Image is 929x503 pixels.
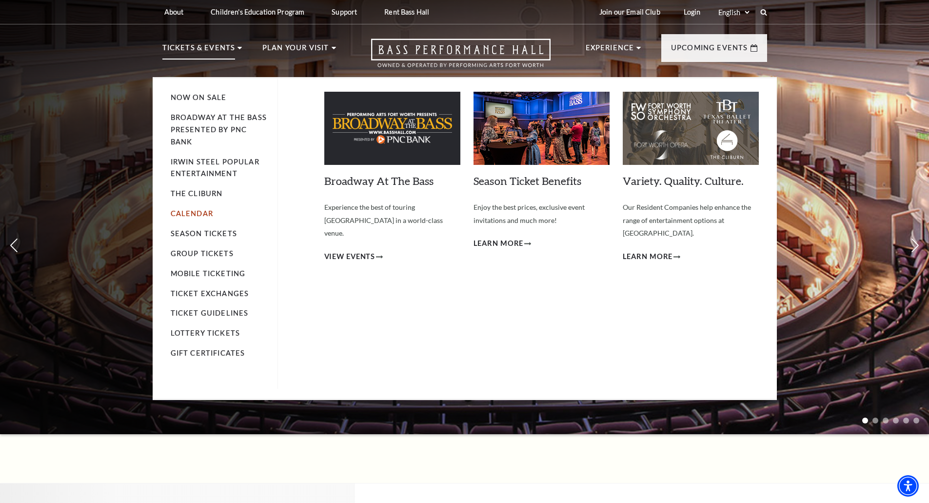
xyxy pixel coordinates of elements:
select: Select: [716,8,751,17]
a: Lottery Tickets [171,329,240,337]
p: About [164,8,184,16]
a: View Events [324,251,383,263]
p: Plan Your Visit [262,42,329,60]
a: Mobile Ticketing [171,269,246,278]
a: The Cliburn [171,189,223,198]
span: View Events [324,251,376,263]
a: Variety. Quality. Culture. [623,174,744,187]
p: Upcoming Events [671,42,748,60]
span: Learn More [623,251,673,263]
a: Broadway At The Bass [324,174,434,187]
p: Tickets & Events [162,42,236,60]
a: Gift Certificates [171,349,245,357]
a: Learn More Variety. Quality. Culture. [623,251,681,263]
img: Season Ticket Benefits [474,92,610,165]
a: Irwin Steel Popular Entertainment [171,158,259,178]
a: Broadway At The Bass presented by PNC Bank [171,113,267,146]
img: Broadway At The Bass [324,92,460,165]
span: Learn More [474,238,524,250]
p: Our Resident Companies help enhance the range of entertainment options at [GEOGRAPHIC_DATA]. [623,201,759,240]
a: Ticket Guidelines [171,309,249,317]
a: Calendar [171,209,213,218]
p: Children's Education Program [211,8,304,16]
p: Enjoy the best prices, exclusive event invitations and much more! [474,201,610,227]
a: Open this option [336,39,586,77]
img: Variety. Quality. Culture. [623,92,759,165]
a: Learn More Season Ticket Benefits [474,238,532,250]
a: Group Tickets [171,249,234,258]
p: Experience [586,42,634,60]
a: Season Tickets [171,229,237,238]
a: Ticket Exchanges [171,289,249,298]
p: Rent Bass Hall [384,8,429,16]
a: Season Ticket Benefits [474,174,581,187]
p: Support [332,8,357,16]
p: Experience the best of touring [GEOGRAPHIC_DATA] in a world-class venue. [324,201,460,240]
div: Accessibility Menu [897,475,919,497]
a: Now On Sale [171,93,227,101]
